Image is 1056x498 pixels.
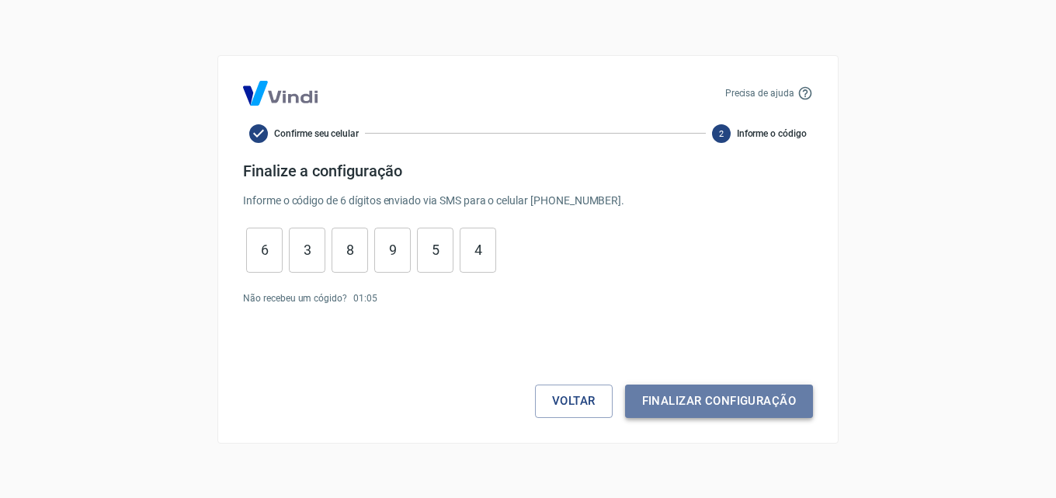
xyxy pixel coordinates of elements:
[243,81,318,106] img: Logo Vind
[274,127,359,141] span: Confirme seu celular
[243,291,347,305] p: Não recebeu um cógido?
[625,385,813,417] button: Finalizar configuração
[719,128,724,138] text: 2
[725,86,794,100] p: Precisa de ajuda
[535,385,613,417] button: Voltar
[243,193,813,209] p: Informe o código de 6 dígitos enviado via SMS para o celular [PHONE_NUMBER] .
[737,127,807,141] span: Informe o código
[243,162,813,180] h4: Finalize a configuração
[353,291,377,305] p: 01 : 05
